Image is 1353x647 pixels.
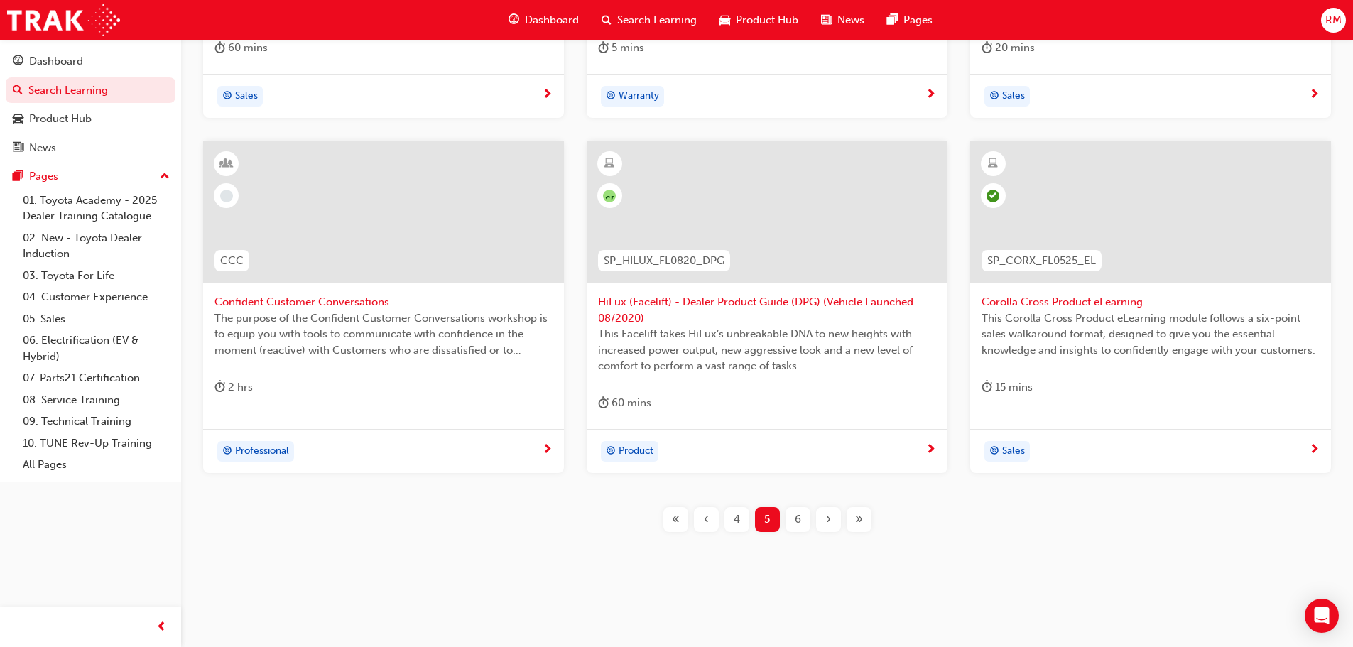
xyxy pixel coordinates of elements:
[982,379,992,396] span: duration-icon
[6,163,175,190] button: Pages
[13,113,23,126] span: car-icon
[525,12,579,28] span: Dashboard
[29,168,58,185] div: Pages
[619,88,659,104] span: Warranty
[602,11,612,29] span: search-icon
[6,135,175,161] a: News
[160,168,170,186] span: up-icon
[821,11,832,29] span: news-icon
[598,294,936,326] span: HiLux (Facelift) - Dealer Product Guide (DPG) (Vehicle Launched 08/2020)
[220,253,244,269] span: CCC
[1309,444,1320,457] span: next-icon
[17,433,175,455] a: 10. TUNE Rev-Up Training
[6,48,175,75] a: Dashboard
[17,367,175,389] a: 07. Parts21 Certification
[214,294,553,310] span: Confident Customer Conversations
[1309,89,1320,102] span: next-icon
[509,11,519,29] span: guage-icon
[13,170,23,183] span: pages-icon
[876,6,944,35] a: pages-iconPages
[497,6,590,35] a: guage-iconDashboard
[214,379,253,396] div: 2 hrs
[604,253,724,269] span: SP_HILUX_FL0820_DPG
[220,190,233,202] span: learningRecordVerb_NONE-icon
[1325,12,1342,28] span: RM
[672,511,680,528] span: «
[235,88,258,104] span: Sales
[813,507,844,532] button: Next page
[987,253,1096,269] span: SP_CORX_FL0525_EL
[989,442,999,461] span: target-icon
[795,511,801,528] span: 6
[736,12,798,28] span: Product Hub
[987,190,999,202] span: learningRecordVerb_COMPLETE-icon
[7,4,120,36] img: Trak
[587,141,947,473] a: null-iconSP_HILUX_FL0820_DPGHiLux (Facelift) - Dealer Product Guide (DPG) (Vehicle Launched 08/20...
[17,265,175,287] a: 03. Toyota For Life
[810,6,876,35] a: news-iconNews
[970,141,1331,473] a: SP_CORX_FL0525_ELCorolla Cross Product eLearningThis Corolla Cross Product eLearning module follo...
[203,141,564,473] a: CCCConfident Customer ConversationsThe purpose of the Confident Customer Conversations workshop i...
[734,511,740,528] span: 4
[661,507,691,532] button: First page
[542,444,553,457] span: next-icon
[887,11,898,29] span: pages-icon
[17,227,175,265] a: 02. New - Toyota Dealer Induction
[1305,599,1339,633] div: Open Intercom Messenger
[982,294,1320,310] span: Corolla Cross Product eLearning
[214,310,553,359] span: The purpose of the Confident Customer Conversations workshop is to equip you with tools to commun...
[235,443,289,460] span: Professional
[982,310,1320,359] span: This Corolla Cross Product eLearning module follows a six-point sales walkaround format, designed...
[1321,8,1346,33] button: RM
[598,39,609,57] span: duration-icon
[989,87,999,106] span: target-icon
[598,39,644,57] div: 5 mins
[17,389,175,411] a: 08. Service Training
[17,330,175,367] a: 06. Electrification (EV & Hybrid)
[752,507,783,532] button: Page 5
[214,379,225,396] span: duration-icon
[590,6,708,35] a: search-iconSearch Learning
[6,77,175,104] a: Search Learning
[606,87,616,106] span: target-icon
[604,155,614,173] span: learningResourceType_ELEARNING-icon
[982,39,1035,57] div: 20 mins
[17,411,175,433] a: 09. Technical Training
[214,39,225,57] span: duration-icon
[6,45,175,163] button: DashboardSearch LearningProduct HubNews
[13,142,23,155] span: news-icon
[222,155,232,173] span: learningResourceType_INSTRUCTOR_LED-icon
[708,6,810,35] a: car-iconProduct Hub
[722,507,752,532] button: Page 4
[837,12,864,28] span: News
[6,106,175,132] a: Product Hub
[719,11,730,29] span: car-icon
[925,89,936,102] span: next-icon
[826,511,831,528] span: ›
[704,511,709,528] span: ‹
[17,454,175,476] a: All Pages
[29,140,56,156] div: News
[17,286,175,308] a: 04. Customer Experience
[13,55,23,68] span: guage-icon
[29,53,83,70] div: Dashboard
[691,507,722,532] button: Previous page
[982,379,1033,396] div: 15 mins
[603,190,616,202] span: null-icon
[13,85,23,97] span: search-icon
[17,308,175,330] a: 05. Sales
[598,394,651,412] div: 60 mins
[156,619,167,636] span: prev-icon
[844,507,874,532] button: Last page
[222,442,232,461] span: target-icon
[214,39,268,57] div: 60 mins
[925,444,936,457] span: next-icon
[598,326,936,374] span: This Facelift takes HiLux’s unbreakable DNA to new heights with increased power output, new aggre...
[855,511,863,528] span: »
[17,190,175,227] a: 01. Toyota Academy - 2025 Dealer Training Catalogue
[1002,88,1025,104] span: Sales
[542,89,553,102] span: next-icon
[982,39,992,57] span: duration-icon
